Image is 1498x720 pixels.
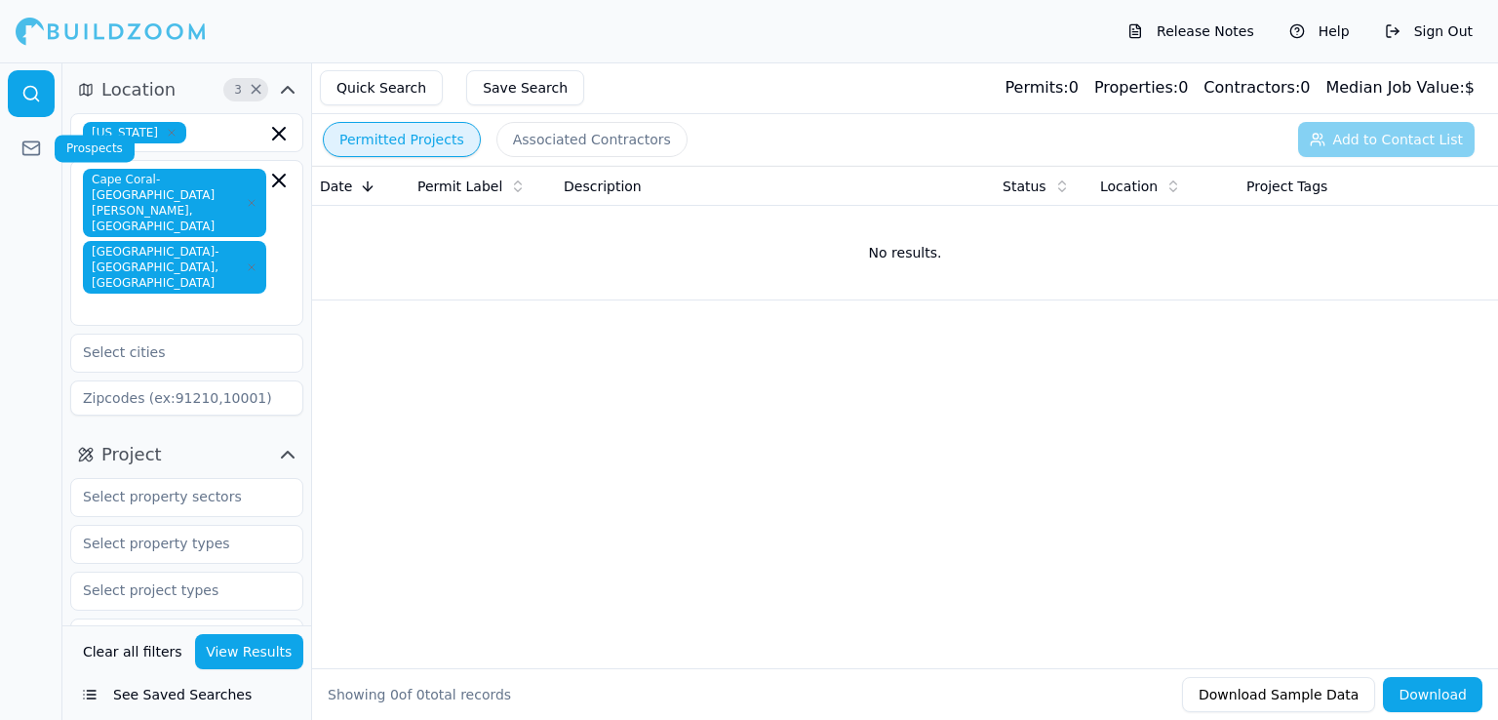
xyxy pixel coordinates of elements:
[70,439,303,470] button: Project
[71,479,278,514] input: Select property sectors
[83,169,266,237] span: Cape Coral-[GEOGRAPHIC_DATA][PERSON_NAME], [GEOGRAPHIC_DATA]
[228,80,248,100] span: 3
[1005,76,1078,100] div: 0
[83,122,186,143] span: [US_STATE]
[78,634,187,669] button: Clear all filters
[1005,78,1068,97] span: Permits:
[1246,177,1327,196] span: Project Tags
[320,177,352,196] span: Date
[1094,76,1188,100] div: 0
[70,677,303,712] button: See Saved Searches
[1182,677,1375,712] button: Download Sample Data
[466,70,584,105] button: Save Search
[496,122,688,157] button: Associated Contractors
[1383,677,1482,712] button: Download
[1375,16,1482,47] button: Sign Out
[417,177,502,196] span: Permit Label
[390,687,399,702] span: 0
[101,441,162,468] span: Project
[71,573,278,608] input: Select project types
[1118,16,1264,47] button: Release Notes
[1003,177,1046,196] span: Status
[66,140,123,156] p: Prospects
[71,620,278,655] input: Select project status
[1280,16,1360,47] button: Help
[1094,78,1178,97] span: Properties:
[1325,76,1475,100] div: $
[320,70,443,105] button: Quick Search
[70,74,303,105] button: Location3Clear Location filters
[1325,78,1464,97] span: Median Job Value:
[249,85,263,95] span: Clear Location filters
[323,122,481,157] button: Permitted Projects
[564,177,642,196] span: Description
[328,685,511,704] div: Showing of total records
[83,241,266,294] span: [GEOGRAPHIC_DATA]-[GEOGRAPHIC_DATA], [GEOGRAPHIC_DATA]
[1203,78,1300,97] span: Contractors:
[416,687,425,702] span: 0
[70,380,303,416] input: Zipcodes (ex:91210,10001)
[1203,76,1310,100] div: 0
[71,526,278,561] input: Select property types
[195,634,304,669] button: View Results
[1100,177,1158,196] span: Location
[101,76,176,103] span: Location
[312,206,1498,300] td: No results.
[71,335,278,370] input: Select cities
